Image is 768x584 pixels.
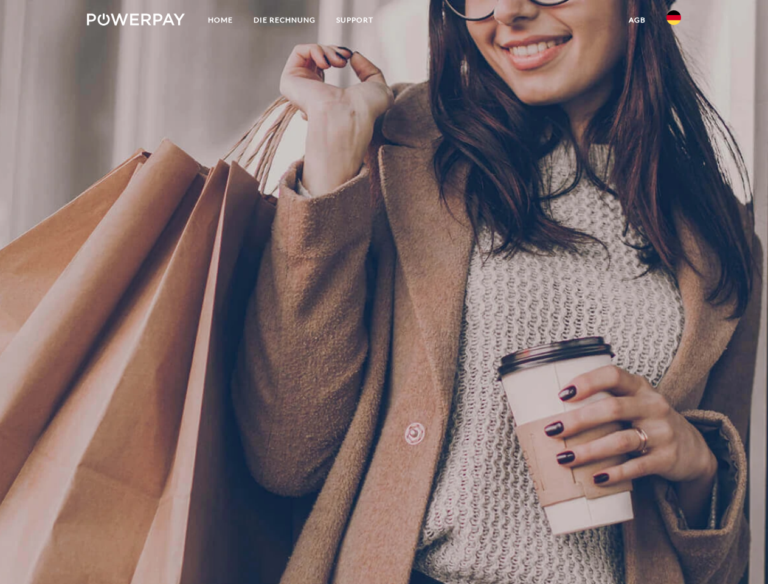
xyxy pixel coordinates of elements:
[87,13,185,26] img: logo-powerpay-white.svg
[198,9,243,31] a: Home
[243,9,326,31] a: DIE RECHNUNG
[666,10,681,25] img: de
[326,9,384,31] a: SUPPORT
[618,9,656,31] a: agb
